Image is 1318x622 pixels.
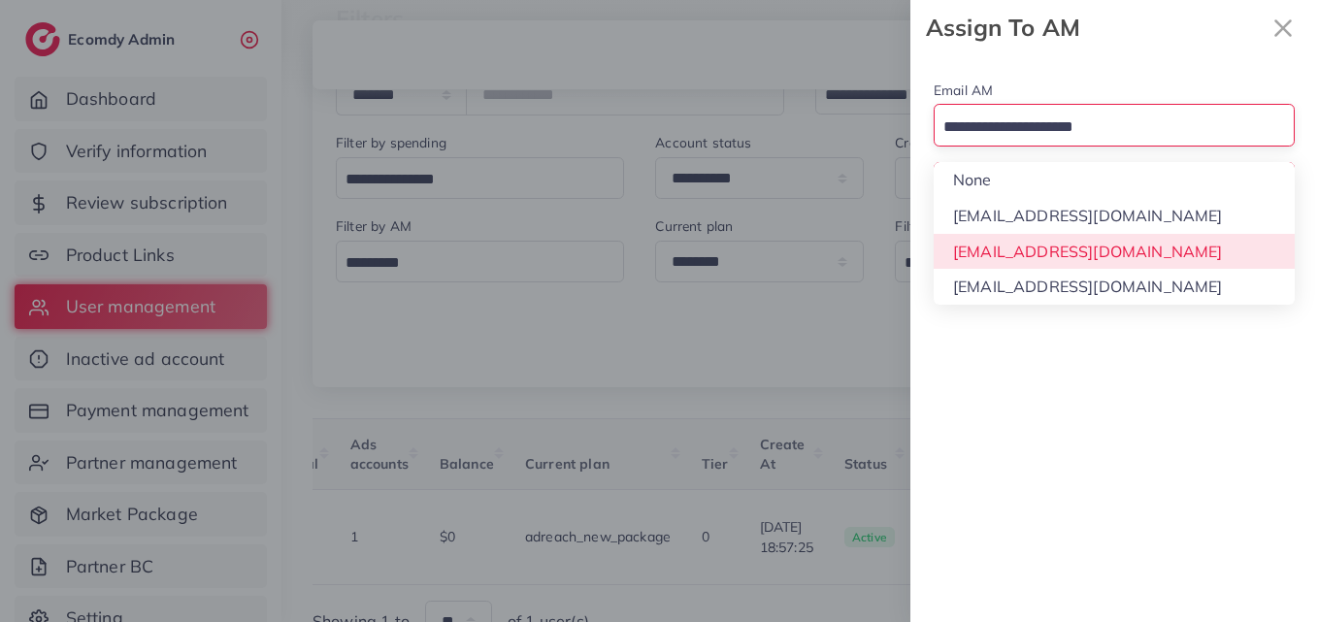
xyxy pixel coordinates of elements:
[1264,9,1302,48] svg: x
[934,81,993,100] label: Email AM
[934,162,1295,198] li: None
[937,113,1269,143] input: Search for option
[934,198,1295,234] li: [EMAIL_ADDRESS][DOMAIN_NAME]
[1264,8,1302,48] button: Close
[926,11,1264,45] strong: Assign To AM
[934,104,1295,146] div: Search for option
[934,234,1295,270] li: [EMAIL_ADDRESS][DOMAIN_NAME]
[934,269,1295,305] li: [EMAIL_ADDRESS][DOMAIN_NAME]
